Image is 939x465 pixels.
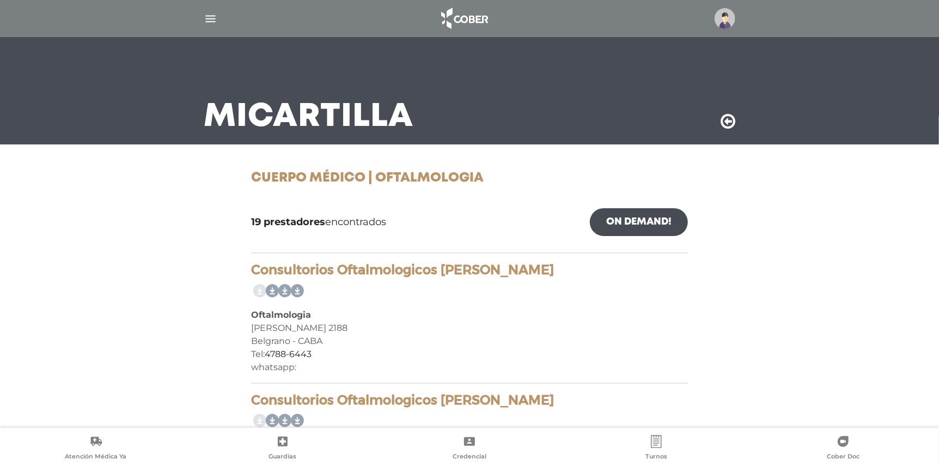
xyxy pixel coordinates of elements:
[827,452,859,462] span: Cober Doc
[453,452,486,462] span: Credencial
[251,310,311,320] b: Oftalmologia
[715,8,735,29] img: profile-placeholder.svg
[251,392,688,408] h4: Consultorios Oftalmologicos [PERSON_NAME]
[204,103,413,131] h3: Mi Cartilla
[265,349,312,359] a: 4788-6443
[750,435,937,463] a: Cober Doc
[204,12,217,26] img: Cober_menu-lines-white.svg
[269,452,296,462] span: Guardias
[563,435,750,463] a: Turnos
[251,361,688,374] div: whatsapp:
[435,5,492,32] img: logo_cober_home-white.png
[251,335,688,348] div: Belgrano - CABA
[645,452,667,462] span: Turnos
[251,171,688,186] h1: Cuerpo Médico | Oftalmologia
[590,208,688,236] a: On Demand!
[2,435,189,463] a: Atención Médica Ya
[251,262,688,278] h4: Consultorios Oftalmologicos [PERSON_NAME]
[251,215,386,230] span: encontrados
[251,322,688,335] div: [PERSON_NAME] 2188
[189,435,376,463] a: Guardias
[65,452,126,462] span: Atención Médica Ya
[376,435,563,463] a: Credencial
[251,216,325,228] b: 19 prestadores
[251,348,688,361] div: Tel:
